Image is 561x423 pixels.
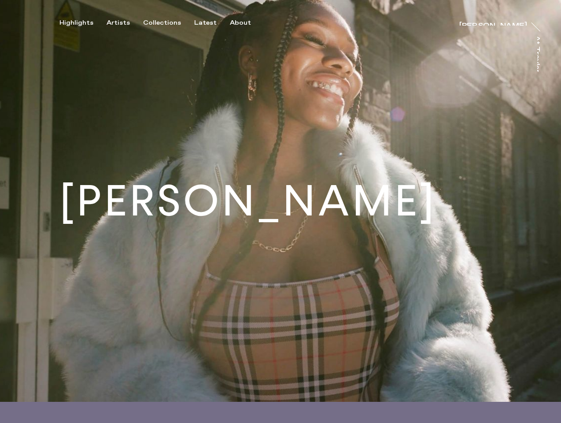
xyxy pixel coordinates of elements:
button: Highlights [59,19,107,27]
div: Collections [143,19,181,27]
div: At Trayler [533,36,540,73]
button: Artists [107,19,143,27]
div: Artists [107,19,130,27]
a: At Trayler [537,36,546,72]
button: Collections [143,19,194,27]
h1: [PERSON_NAME] [59,180,437,223]
button: Latest [194,19,230,27]
div: About [230,19,251,27]
div: Latest [194,19,217,27]
a: [PERSON_NAME] [459,17,527,26]
div: Highlights [59,19,93,27]
button: About [230,19,264,27]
